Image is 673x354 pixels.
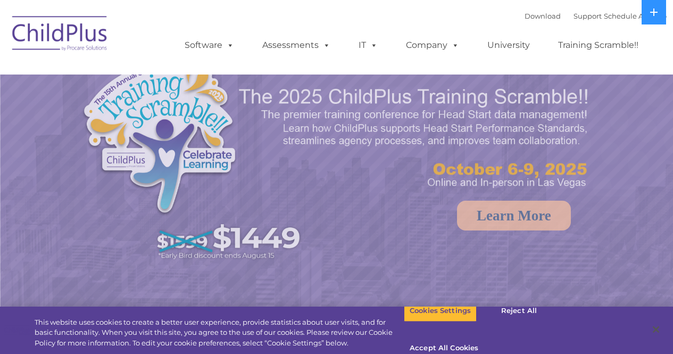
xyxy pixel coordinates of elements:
a: Assessments [252,35,341,56]
a: Schedule A Demo [604,12,667,20]
a: Download [525,12,561,20]
font: | [525,12,667,20]
div: This website uses cookies to create a better user experience, provide statistics about user visit... [35,317,404,349]
a: Software [174,35,245,56]
button: Reject All [486,300,552,322]
img: ChildPlus by Procare Solutions [7,9,113,62]
a: Training Scramble!! [547,35,649,56]
a: Company [395,35,470,56]
a: IT [348,35,388,56]
button: Close [644,318,668,341]
a: Support [574,12,602,20]
a: University [477,35,541,56]
button: Cookies Settings [404,300,477,322]
a: Learn More [457,201,571,230]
